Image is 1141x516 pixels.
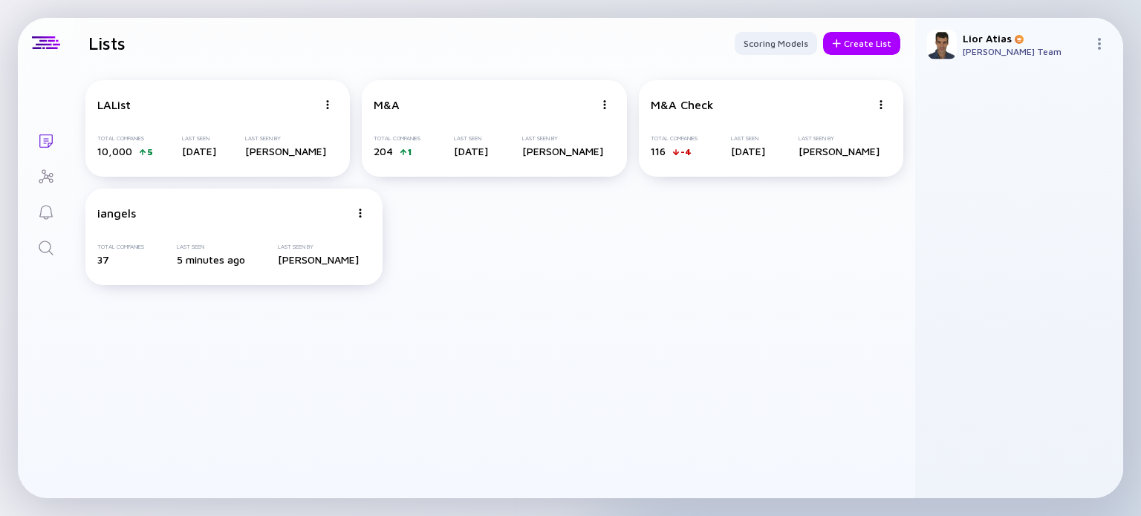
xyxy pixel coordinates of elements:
[18,157,74,193] a: Investor Map
[323,100,332,109] img: Menu
[278,253,359,266] div: [PERSON_NAME]
[823,32,900,55] button: Create List
[374,145,393,157] span: 204
[651,135,698,142] div: Total Companies
[97,145,132,157] span: 10,000
[799,135,880,142] div: Last Seen By
[18,122,74,157] a: Lists
[18,193,74,229] a: Reminders
[731,145,765,157] div: [DATE]
[177,244,245,250] div: Last Seen
[877,100,885,109] img: Menu
[522,145,603,157] div: [PERSON_NAME]
[245,145,326,157] div: [PERSON_NAME]
[454,135,488,142] div: Last Seen
[356,209,365,218] img: Menu
[963,32,1088,45] div: Lior Atias
[97,135,153,142] div: Total Companies
[454,145,488,157] div: [DATE]
[600,100,609,109] img: Menu
[651,98,714,111] div: M&A Check
[1093,38,1105,50] img: Menu
[963,46,1088,57] div: [PERSON_NAME] Team
[408,146,412,157] div: 1
[177,253,245,266] div: 5 minutes ago
[374,98,400,111] div: M&A
[278,244,359,250] div: Last Seen By
[18,229,74,264] a: Search
[522,135,603,142] div: Last Seen By
[182,145,216,157] div: [DATE]
[147,146,153,157] div: 5
[731,135,765,142] div: Last Seen
[97,253,109,266] span: 37
[651,145,666,157] span: 116
[799,145,880,157] div: [PERSON_NAME]
[88,33,126,53] h1: Lists
[245,135,326,142] div: Last Seen By
[97,98,131,111] div: LAList
[735,32,817,55] button: Scoring Models
[97,206,136,220] div: iangels
[374,135,420,142] div: Total Companies
[182,135,216,142] div: Last Seen
[97,244,144,250] div: Total Companies
[680,146,692,157] div: -4
[927,30,957,59] img: Lior Profile Picture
